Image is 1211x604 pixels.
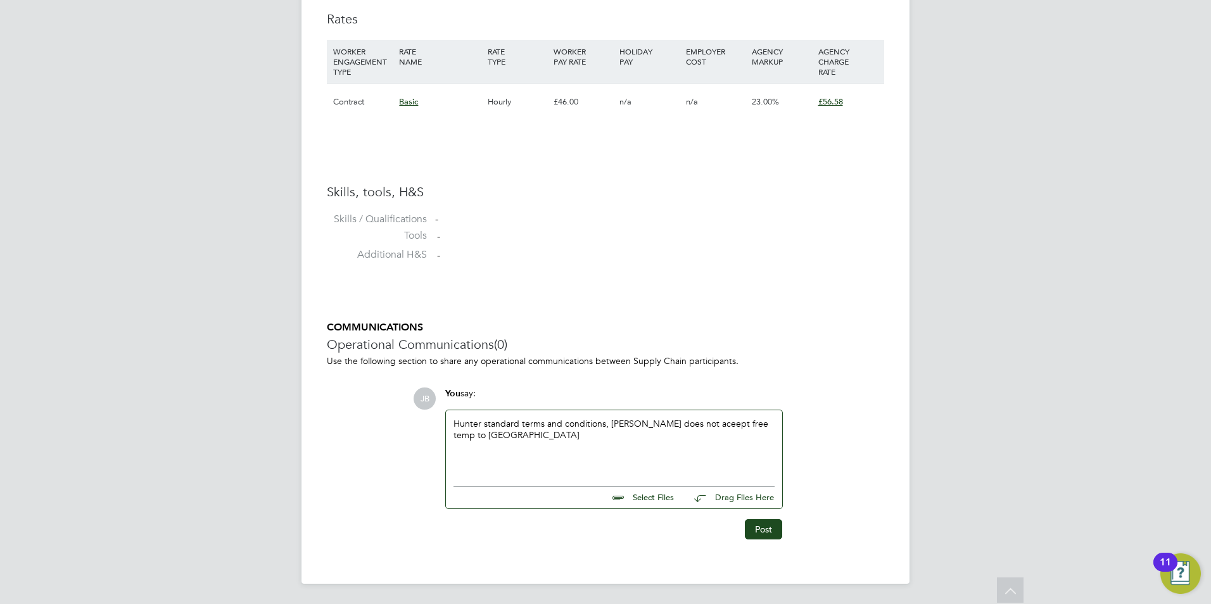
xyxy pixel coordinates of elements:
div: say: [445,387,783,410]
div: Hunter standard terms and conditions, [PERSON_NAME] does not aceept free temp to [GEOGRAPHIC_DATA] [453,418,775,472]
div: EMPLOYER COST [683,40,749,73]
button: Drag Files Here [684,485,775,512]
span: JB [414,387,436,410]
span: n/a [619,96,631,107]
div: £46.00 [550,84,616,120]
div: RATE NAME [396,40,484,73]
h5: COMMUNICATIONS [327,321,884,334]
span: 23.00% [752,96,779,107]
div: - [435,213,884,226]
h3: Rates [327,11,884,27]
div: WORKER ENGAGEMENT TYPE [330,40,396,83]
span: You [445,388,460,399]
span: £56.58 [818,96,843,107]
div: AGENCY MARKUP [749,40,815,73]
div: WORKER PAY RATE [550,40,616,73]
label: Tools [327,229,427,242]
p: Use the following section to share any operational communications between Supply Chain participants. [327,355,884,367]
h3: Operational Communications [327,336,884,353]
span: - [437,249,440,261]
button: Post [745,519,782,539]
label: Additional H&S [327,248,427,261]
span: - [437,230,440,242]
div: 11 [1160,562,1171,579]
h3: Skills, tools, H&S [327,184,884,200]
div: HOLIDAY PAY [616,40,682,73]
label: Skills / Qualifications [327,213,427,226]
div: RATE TYPE [485,40,550,73]
span: Basic [399,96,418,107]
button: Open Resource Center, 11 new notifications [1160,553,1201,594]
div: Contract [330,84,396,120]
span: (0) [494,336,507,353]
div: AGENCY CHARGE RATE [815,40,881,83]
span: n/a [686,96,698,107]
div: Hourly [485,84,550,120]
